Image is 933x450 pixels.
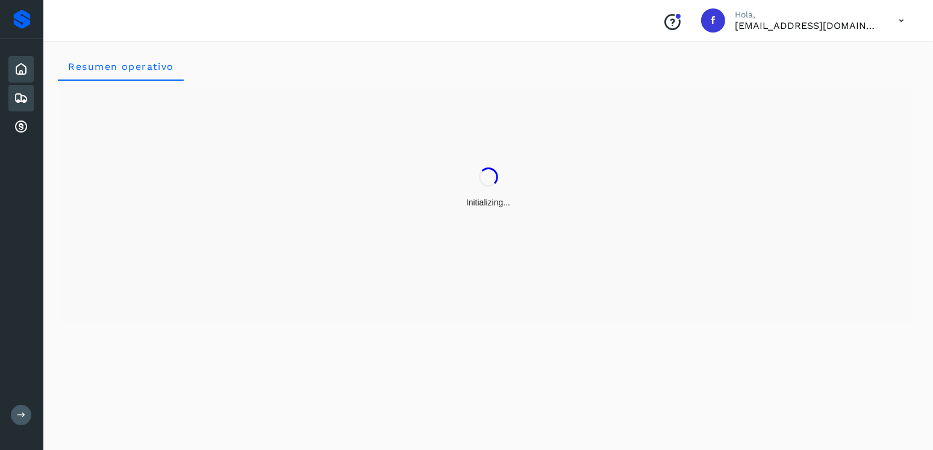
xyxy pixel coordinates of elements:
div: Embarques [8,85,34,111]
p: facturacion@expresssanjavier.com [735,20,879,31]
p: Hola, [735,10,879,20]
div: Cuentas por cobrar [8,114,34,140]
span: Resumen operativo [67,61,174,72]
div: Inicio [8,56,34,83]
